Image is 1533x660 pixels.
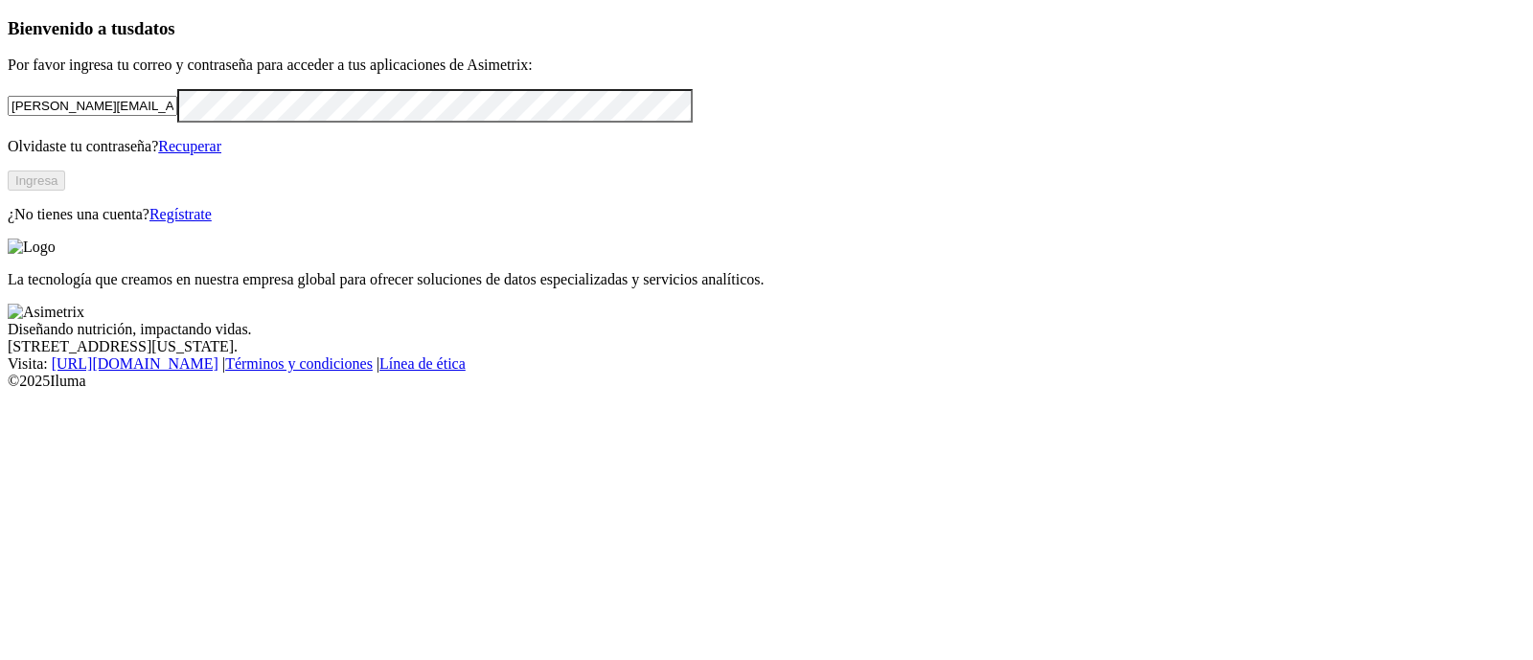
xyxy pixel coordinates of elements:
[134,18,175,38] span: datos
[8,373,1525,390] div: © 2025 Iluma
[8,138,1525,155] p: Olvidaste tu contraseña?
[158,138,221,154] a: Recuperar
[8,239,56,256] img: Logo
[8,304,84,321] img: Asimetrix
[225,355,373,372] a: Términos y condiciones
[379,355,466,372] a: Línea de ética
[8,206,1525,223] p: ¿No tienes una cuenta?
[8,271,1525,288] p: La tecnología que creamos en nuestra empresa global para ofrecer soluciones de datos especializad...
[8,355,1525,373] div: Visita : | |
[8,18,1525,39] h3: Bienvenido a tus
[149,206,212,222] a: Regístrate
[8,321,1525,338] div: Diseñando nutrición, impactando vidas.
[8,57,1525,74] p: Por favor ingresa tu correo y contraseña para acceder a tus aplicaciones de Asimetrix:
[8,171,65,191] button: Ingresa
[8,96,177,116] input: Tu correo
[8,338,1525,355] div: [STREET_ADDRESS][US_STATE].
[52,355,218,372] a: [URL][DOMAIN_NAME]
